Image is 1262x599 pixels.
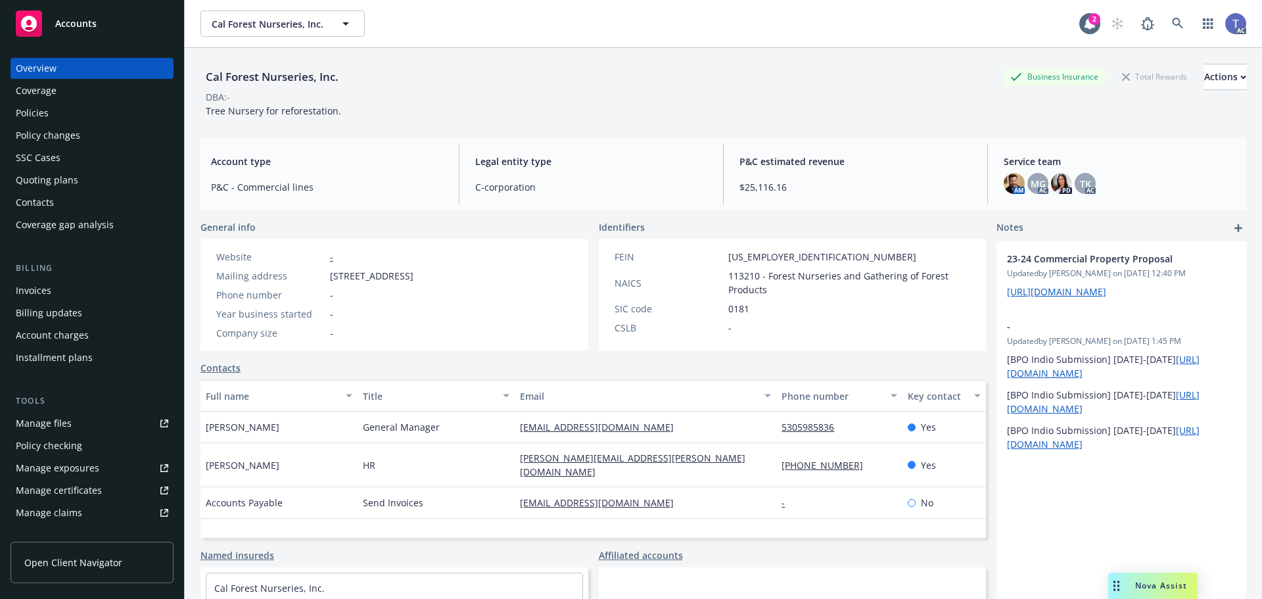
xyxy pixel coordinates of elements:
[16,502,82,523] div: Manage claims
[206,420,279,434] span: [PERSON_NAME]
[16,125,80,146] div: Policy changes
[615,276,723,290] div: NAICS
[1115,68,1194,85] div: Total Rewards
[520,421,684,433] a: [EMAIL_ADDRESS][DOMAIN_NAME]
[1007,423,1236,451] p: [BPO Indio Submission] [DATE]-[DATE]
[615,321,723,335] div: CSLB
[11,262,174,275] div: Billing
[200,220,256,234] span: General info
[200,548,274,562] a: Named insureds
[1004,68,1105,85] div: Business Insurance
[11,147,174,168] a: SSC Cases
[1225,13,1246,34] img: photo
[615,250,723,264] div: FEIN
[921,420,936,434] span: Yes
[1007,320,1202,333] span: -
[11,525,174,546] a: Manage BORs
[739,180,971,194] span: $25,116.16
[363,496,423,510] span: Send Invoices
[216,307,325,321] div: Year business started
[11,5,174,42] a: Accounts
[16,302,82,323] div: Billing updates
[11,458,174,479] a: Manage exposures
[739,155,971,168] span: P&C estimated revenue
[1051,173,1072,194] img: photo
[200,361,241,375] a: Contacts
[996,241,1246,309] div: 23-24 Commercial Property ProposalUpdatedby [PERSON_NAME] on [DATE] 12:40 PM[URL][DOMAIN_NAME]
[728,302,749,316] span: 0181
[16,280,51,301] div: Invoices
[16,170,78,191] div: Quoting plans
[200,11,365,37] button: Cal Forest Nurseries, Inc.
[212,17,325,31] span: Cal Forest Nurseries, Inc.
[782,421,845,433] a: 5305985836
[11,192,174,213] a: Contacts
[782,496,795,509] a: -
[16,58,57,79] div: Overview
[1007,388,1236,416] p: [BPO Indio Submission] [DATE]-[DATE]
[11,395,174,408] div: Tools
[16,147,60,168] div: SSC Cases
[11,280,174,301] a: Invoices
[1104,11,1131,37] a: Start snowing
[1004,155,1236,168] span: Service team
[330,269,413,283] span: [STREET_ADDRESS]
[211,155,443,168] span: Account type
[1088,13,1100,25] div: 2
[1165,11,1191,37] a: Search
[11,302,174,323] a: Billing updates
[11,480,174,501] a: Manage certificates
[728,269,971,297] span: 113210 - Forest Nurseries and Gathering of Forest Products
[216,250,325,264] div: Website
[1007,252,1202,266] span: 23-24 Commercial Property Proposal
[200,68,344,85] div: Cal Forest Nurseries, Inc.
[16,80,57,101] div: Coverage
[216,326,325,340] div: Company size
[206,105,341,117] span: Tree Nursery for reforestation.
[330,307,333,321] span: -
[200,380,358,412] button: Full name
[11,103,174,124] a: Policies
[55,18,97,29] span: Accounts
[16,347,93,368] div: Installment plans
[11,347,174,368] a: Installment plans
[16,435,82,456] div: Policy checking
[921,496,933,510] span: No
[330,326,333,340] span: -
[520,496,684,509] a: [EMAIL_ADDRESS][DOMAIN_NAME]
[475,180,707,194] span: C-corporation
[211,180,443,194] span: P&C - Commercial lines
[363,389,495,403] div: Title
[728,250,916,264] span: [US_EMPLOYER_IDENTIFICATION_NUMBER]
[1080,177,1091,191] span: TK
[11,170,174,191] a: Quoting plans
[599,548,683,562] a: Affiliated accounts
[16,413,72,434] div: Manage files
[11,413,174,434] a: Manage files
[216,288,325,302] div: Phone number
[1108,573,1125,599] div: Drag to move
[1031,177,1046,191] span: MG
[1204,64,1246,89] div: Actions
[206,90,230,104] div: DBA: -
[358,380,515,412] button: Title
[11,435,174,456] a: Policy checking
[206,458,279,472] span: [PERSON_NAME]
[11,325,174,346] a: Account charges
[1230,220,1246,236] a: add
[1108,573,1198,599] button: Nova Assist
[908,389,966,403] div: Key contact
[11,80,174,101] a: Coverage
[363,458,375,472] span: HR
[16,192,54,213] div: Contacts
[1007,352,1236,380] p: [BPO Indio Submission] [DATE]-[DATE]
[776,380,902,412] button: Phone number
[1007,285,1106,298] a: [URL][DOMAIN_NAME]
[330,288,333,302] span: -
[330,251,333,263] a: -
[996,309,1246,462] div: -Updatedby [PERSON_NAME] on [DATE] 1:45 PM[BPO Indio Submission] [DATE]-[DATE][URL][DOMAIN_NAME][...
[216,269,325,283] div: Mailing address
[16,214,114,235] div: Coverage gap analysis
[1007,335,1236,347] span: Updated by [PERSON_NAME] on [DATE] 1:45 PM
